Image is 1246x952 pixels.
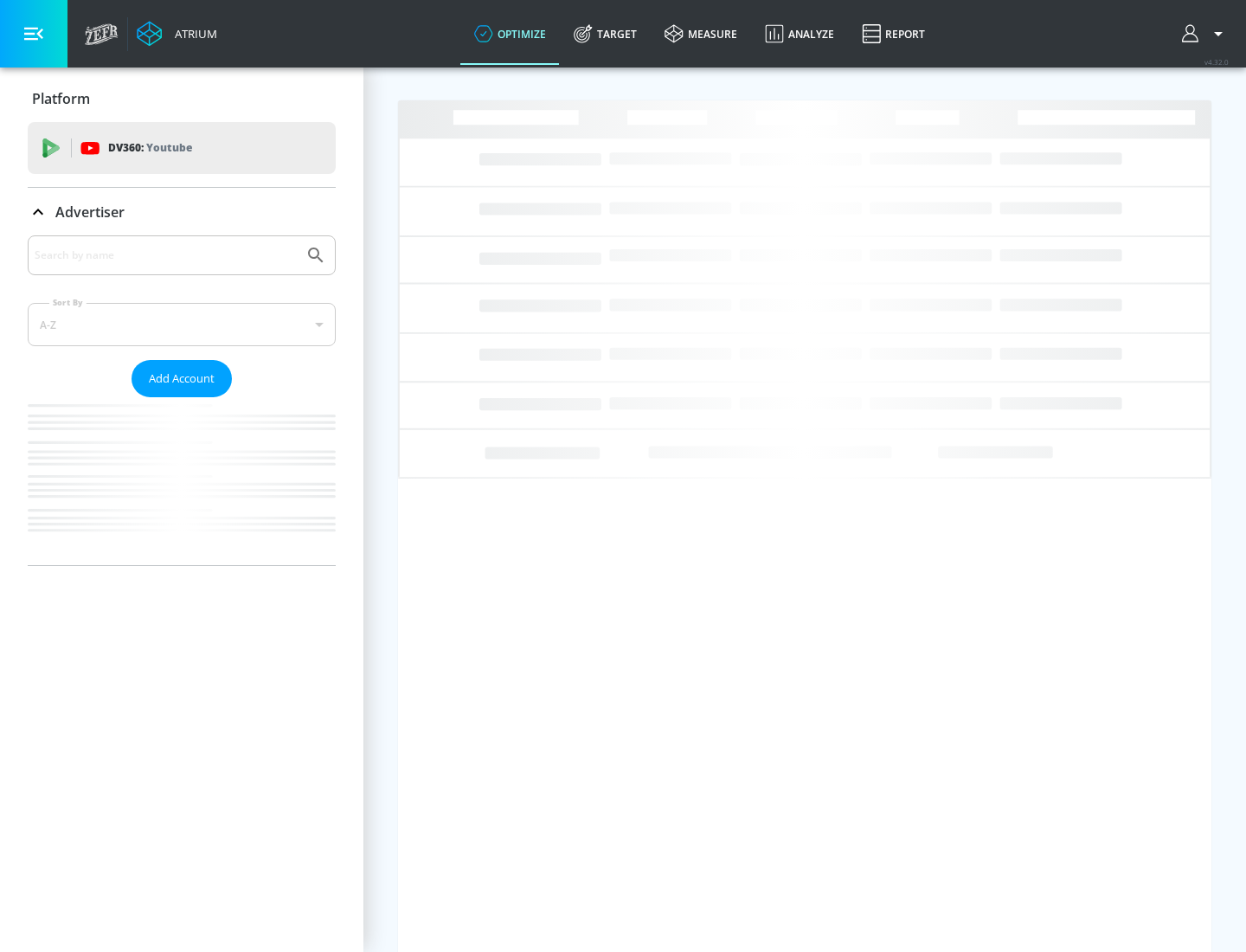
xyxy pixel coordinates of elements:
label: Sort By [49,297,87,308]
span: v 4.32.0 [1204,57,1229,67]
span: Add Account [149,369,215,389]
a: Report [848,3,939,65]
div: Advertiser [28,235,336,565]
a: Target [560,3,651,65]
p: DV360: [108,138,192,158]
div: Platform [28,74,336,123]
a: optimize [460,3,560,65]
p: Platform [32,89,90,108]
input: Search by name [35,244,297,267]
div: Advertiser [28,188,336,236]
div: Atrium [168,26,217,42]
nav: list of Advertiser [28,397,336,565]
div: A-Z [28,303,336,346]
p: Youtube [146,138,192,157]
button: Add Account [132,360,232,397]
div: DV360: Youtube [28,122,336,174]
a: measure [651,3,751,65]
p: Advertiser [55,203,125,222]
a: Atrium [137,21,217,47]
a: Analyze [751,3,848,65]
